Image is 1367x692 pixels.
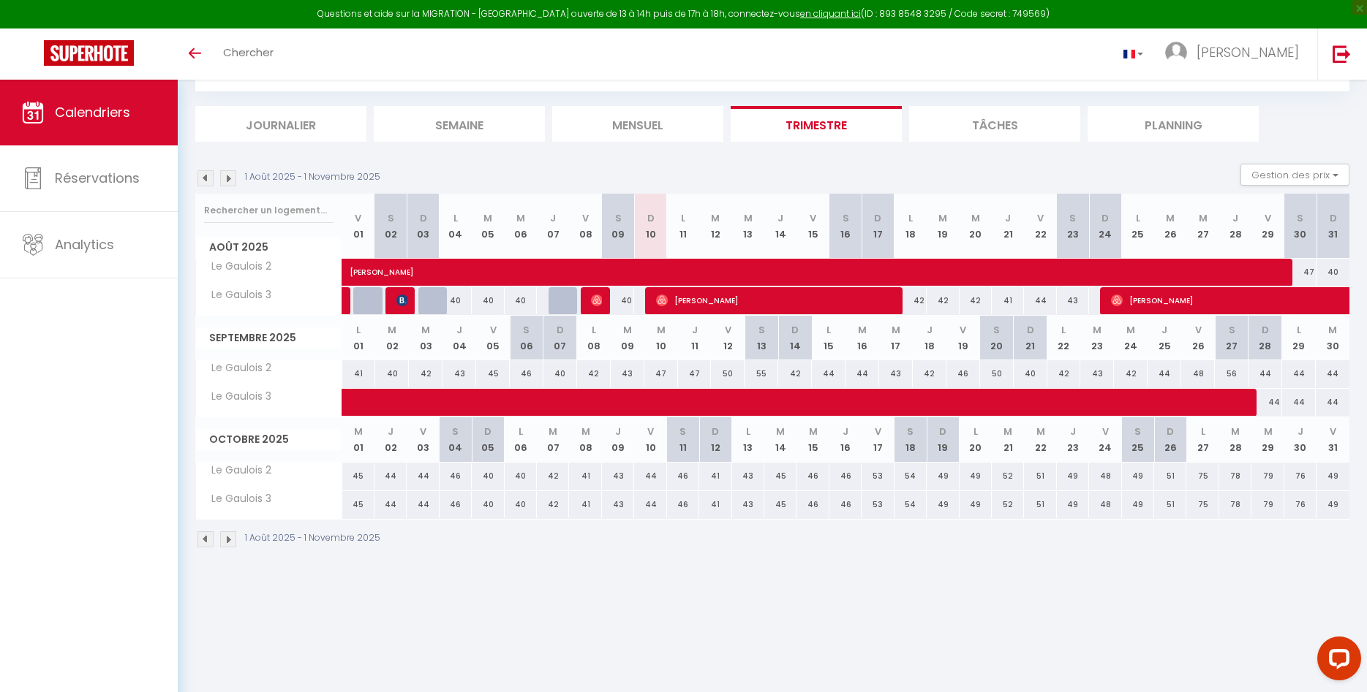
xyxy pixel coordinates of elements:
[829,194,862,259] th: 16
[453,211,458,225] abbr: L
[699,417,731,462] th: 12
[537,491,569,518] div: 42
[1284,463,1317,490] div: 76
[374,463,407,490] div: 44
[602,463,634,490] div: 43
[543,316,577,360] th: 07
[634,194,666,259] th: 10
[1165,42,1187,64] img: ...
[1181,360,1215,387] div: 48
[420,425,426,438] abbr: V
[342,360,376,387] div: 41
[1186,417,1219,462] th: 27
[938,211,947,225] abbr: M
[342,463,374,490] div: 45
[472,491,504,518] div: 40
[483,211,492,225] abbr: M
[577,360,611,387] div: 42
[892,323,900,337] abbr: M
[667,463,699,490] div: 46
[440,417,472,462] th: 04
[879,360,913,387] div: 43
[1219,417,1251,462] th: 28
[797,194,829,259] th: 15
[407,194,439,259] th: 03
[1297,211,1303,225] abbr: S
[375,316,409,360] th: 02
[1101,211,1109,225] abbr: D
[679,425,686,438] abbr: S
[1122,194,1154,259] th: 25
[1264,425,1273,438] abbr: M
[992,463,1024,490] div: 52
[1317,194,1349,259] th: 31
[1089,194,1121,259] th: 24
[1080,316,1114,360] th: 23
[342,417,374,462] th: 01
[778,316,812,360] th: 14
[1089,463,1121,490] div: 48
[1201,425,1205,438] abbr: L
[678,360,712,387] div: 47
[1229,323,1235,337] abbr: S
[875,425,881,438] abbr: V
[846,360,879,387] div: 44
[1122,417,1154,462] th: 25
[927,463,959,490] div: 49
[1316,360,1349,387] div: 44
[549,425,557,438] abbr: M
[1047,316,1081,360] th: 22
[731,106,902,142] li: Trimestre
[602,194,634,259] th: 09
[1057,417,1089,462] th: 23
[946,316,980,360] th: 19
[472,287,504,314] div: 40
[505,463,537,490] div: 40
[1186,463,1219,490] div: 75
[490,323,497,337] abbr: V
[1024,463,1056,490] div: 51
[198,360,275,376] span: Le Gaulois 2
[510,360,543,387] div: 46
[1024,417,1056,462] th: 22
[812,316,846,360] th: 15
[1057,287,1089,314] div: 43
[800,7,861,20] a: en cliquant ici
[927,417,959,462] th: 19
[1231,425,1240,438] abbr: M
[592,323,596,337] abbr: L
[711,360,745,387] div: 50
[678,316,712,360] th: 11
[1166,211,1175,225] abbr: M
[1102,425,1109,438] abbr: V
[388,425,393,438] abbr: J
[198,259,275,275] span: Le Gaulois 2
[1005,211,1011,225] abbr: J
[409,316,443,360] th: 03
[198,491,275,507] span: Le Gaulois 3
[913,360,946,387] div: 42
[223,45,274,60] span: Chercher
[510,316,543,360] th: 06
[1070,425,1076,438] abbr: J
[960,194,992,259] th: 20
[1262,323,1269,337] abbr: D
[960,463,992,490] div: 49
[1298,425,1303,438] abbr: J
[388,211,394,225] abbr: S
[1148,360,1181,387] div: 44
[342,259,374,286] a: [PERSON_NAME]
[909,106,1080,142] li: Tâches
[388,323,396,337] abbr: M
[980,316,1014,360] th: 20
[55,169,140,187] span: Réservations
[1057,194,1089,259] th: 23
[1317,417,1349,462] th: 31
[1061,323,1066,337] abbr: L
[1080,360,1114,387] div: 43
[862,194,894,259] th: 17
[505,491,537,518] div: 40
[1136,211,1140,225] abbr: L
[634,417,666,462] th: 10
[971,211,980,225] abbr: M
